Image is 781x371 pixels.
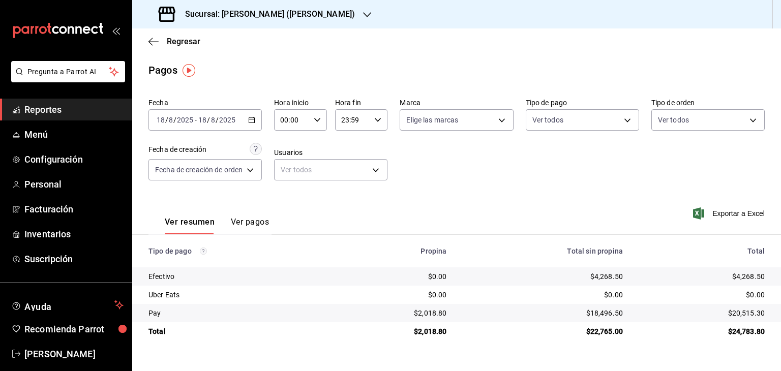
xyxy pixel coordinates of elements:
label: Marca [400,99,513,106]
input: -- [168,116,173,124]
label: Hora fin [335,99,388,106]
div: Pay [148,308,327,318]
span: [PERSON_NAME] [24,347,124,361]
button: Exportar a Excel [695,207,765,220]
div: navigation tabs [165,217,269,234]
span: - [195,116,197,124]
label: Tipo de pago [526,99,639,106]
div: $0.00 [343,290,447,300]
div: $24,783.80 [639,326,765,336]
a: Pregunta a Parrot AI [7,74,125,84]
div: Efectivo [148,271,327,282]
span: / [165,116,168,124]
div: Uber Eats [148,290,327,300]
span: Facturación [24,202,124,216]
div: $0.00 [463,290,623,300]
div: Fecha de creación [148,144,206,155]
svg: Los pagos realizados con Pay y otras terminales son montos brutos. [200,248,207,255]
div: $0.00 [639,290,765,300]
span: Regresar [167,37,200,46]
input: -- [211,116,216,124]
span: Ayuda [24,299,110,311]
div: $4,268.50 [639,271,765,282]
span: Suscripción [24,252,124,266]
input: -- [198,116,207,124]
div: $22,765.00 [463,326,623,336]
label: Hora inicio [274,99,327,106]
span: / [216,116,219,124]
span: Menú [24,128,124,141]
span: Personal [24,177,124,191]
span: / [173,116,176,124]
div: Total [148,326,327,336]
span: Fecha de creación de orden [155,165,243,175]
div: Total sin propina [463,247,623,255]
div: Total [639,247,765,255]
button: open_drawer_menu [112,26,120,35]
button: Ver resumen [165,217,215,234]
label: Tipo de orden [651,99,765,106]
div: Propina [343,247,447,255]
span: Reportes [24,103,124,116]
button: Pregunta a Parrot AI [11,61,125,82]
div: $2,018.80 [343,308,447,318]
span: Pregunta a Parrot AI [27,67,109,77]
div: Pagos [148,63,177,78]
img: Tooltip marker [183,64,195,77]
span: Ver todos [532,115,563,125]
span: / [207,116,210,124]
div: Ver todos [274,159,387,180]
div: $4,268.50 [463,271,623,282]
span: Elige las marcas [406,115,458,125]
div: $2,018.80 [343,326,447,336]
input: ---- [219,116,236,124]
div: Tipo de pago [148,247,327,255]
span: Inventarios [24,227,124,241]
div: $0.00 [343,271,447,282]
div: $18,496.50 [463,308,623,318]
input: ---- [176,116,194,124]
label: Fecha [148,99,262,106]
div: $20,515.30 [639,308,765,318]
label: Usuarios [274,149,387,156]
h3: Sucursal: [PERSON_NAME] ([PERSON_NAME]) [177,8,355,20]
span: Configuración [24,152,124,166]
span: Recomienda Parrot [24,322,124,336]
input: -- [156,116,165,124]
button: Regresar [148,37,200,46]
button: Ver pagos [231,217,269,234]
span: Ver todos [658,115,689,125]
